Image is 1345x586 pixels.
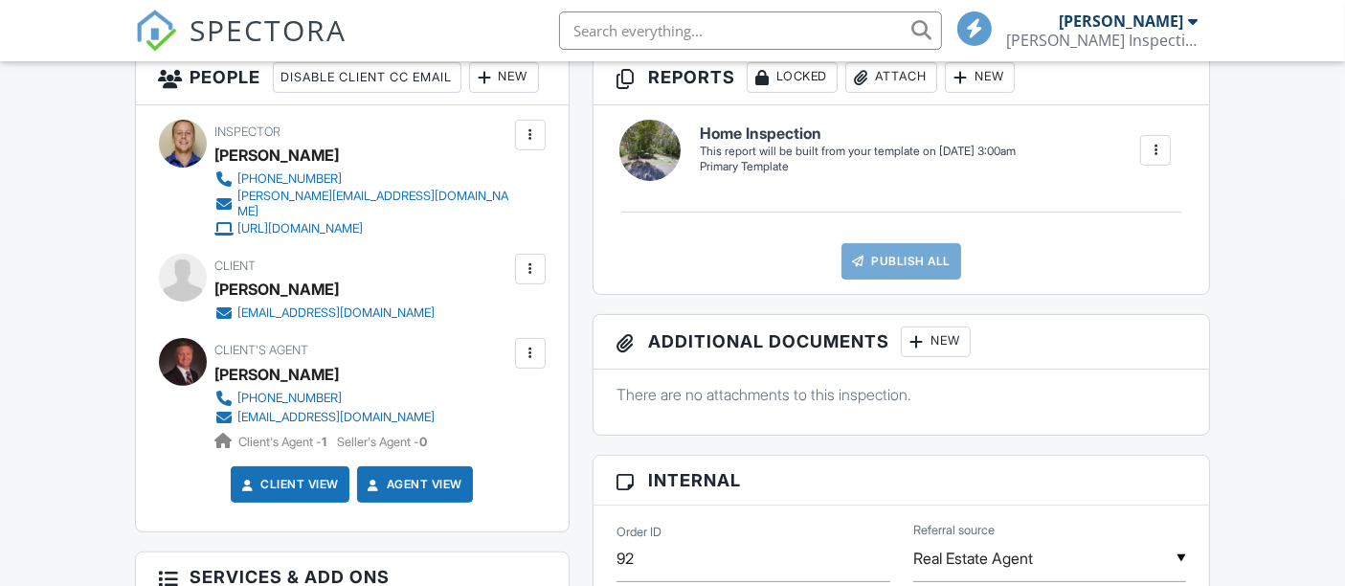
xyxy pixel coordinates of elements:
[215,169,510,189] a: [PHONE_NUMBER]
[945,62,1015,93] div: New
[273,62,461,93] div: Disable Client CC Email
[238,171,343,187] div: [PHONE_NUMBER]
[215,408,436,427] a: [EMAIL_ADDRESS][DOMAIN_NAME]
[136,51,569,105] h3: People
[323,435,327,449] strong: 1
[700,144,1016,159] div: This report will be built from your template on [DATE] 3:00am
[238,391,343,406] div: [PHONE_NUMBER]
[1007,31,1199,50] div: Melton Inspection Services
[135,26,347,66] a: SPECTORA
[215,343,309,357] span: Client's Agent
[215,259,257,273] span: Client
[215,189,510,219] a: [PERSON_NAME][EMAIL_ADDRESS][DOMAIN_NAME]
[1060,11,1184,31] div: [PERSON_NAME]
[215,360,340,389] a: [PERSON_NAME]
[191,10,347,50] span: SPECTORA
[215,141,340,169] div: [PERSON_NAME]
[215,124,281,139] span: Inspector
[700,125,1016,143] h6: Home Inspection
[238,410,436,425] div: [EMAIL_ADDRESS][DOMAIN_NAME]
[215,219,510,238] a: [URL][DOMAIN_NAME]
[338,435,428,449] span: Seller's Agent -
[594,315,1210,370] h3: Additional Documents
[239,435,330,449] span: Client's Agent -
[469,62,539,93] div: New
[238,189,510,219] div: [PERSON_NAME][EMAIL_ADDRESS][DOMAIN_NAME]
[237,475,339,494] a: Client View
[559,11,942,50] input: Search everything...
[616,384,1187,405] p: There are no attachments to this inspection.
[135,10,177,52] img: The Best Home Inspection Software - Spectora
[913,522,995,539] label: Referral source
[215,304,436,323] a: [EMAIL_ADDRESS][DOMAIN_NAME]
[747,62,838,93] div: Locked
[364,475,462,494] a: Agent View
[238,305,436,321] div: [EMAIL_ADDRESS][DOMAIN_NAME]
[594,51,1210,105] h3: Reports
[420,435,428,449] strong: 0
[215,275,340,304] div: [PERSON_NAME]
[238,221,364,237] div: [URL][DOMAIN_NAME]
[901,327,971,357] div: New
[700,159,1016,175] div: Primary Template
[594,456,1210,506] h3: Internal
[841,243,961,280] a: Publish All
[616,524,661,541] label: Order ID
[845,62,937,93] div: Attach
[215,389,436,408] a: [PHONE_NUMBER]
